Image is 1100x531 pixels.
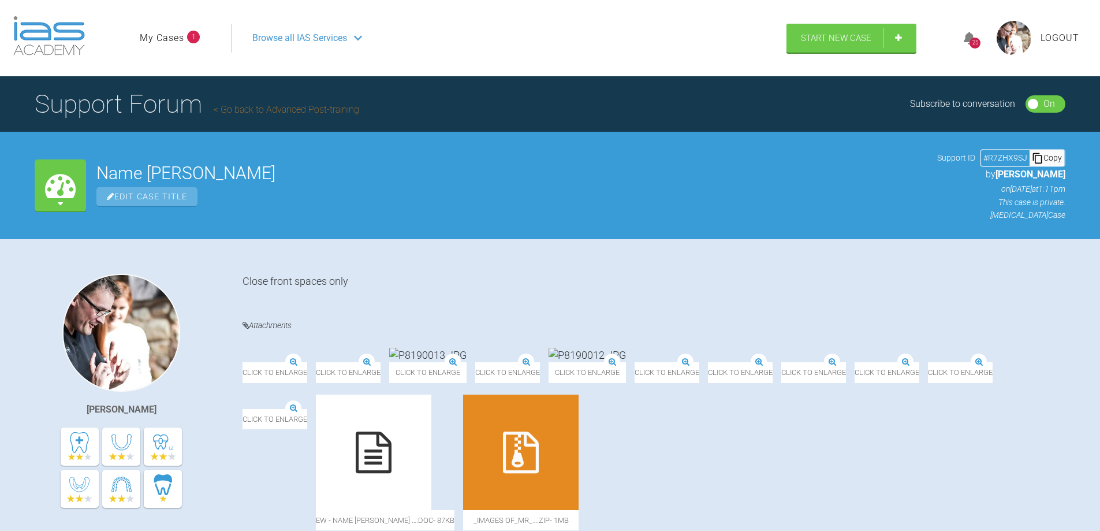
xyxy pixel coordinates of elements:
span: Click to enlarge [389,362,467,383]
img: P8190012.JPG [549,348,626,362]
div: Subscribe to conversation [910,96,1015,112]
div: On [1043,96,1055,112]
a: Start New Case [786,24,916,53]
span: EW - Name [PERSON_NAME] ….doc - 87KB [316,510,454,530]
span: Click to enlarge [549,362,626,383]
div: Close front spaces only [243,274,1065,301]
img: P8190013.JPG [389,348,467,362]
img: logo-light.3e3ef733.png [13,16,85,55]
h2: Name [PERSON_NAME] [96,165,927,182]
span: Support ID [937,151,975,164]
div: # R7ZHX9SJ [981,151,1030,164]
h1: Support Forum [35,84,359,124]
span: Click to enlarge [243,362,307,383]
span: 1 [187,31,200,43]
span: Click to enlarge [316,362,381,383]
div: [PERSON_NAME] [87,402,156,417]
p: [MEDICAL_DATA] Case [937,209,1065,221]
span: Click to enlarge [635,362,699,383]
h4: Attachments [243,318,1065,333]
a: Logout [1041,31,1079,46]
div: Copy [1030,150,1064,165]
span: Browse all IAS Services [252,31,347,46]
p: by [937,167,1065,182]
a: My Cases [140,31,184,46]
span: Click to enlarge [708,362,773,383]
p: This case is private. [937,196,1065,209]
span: Click to enlarge [855,362,919,383]
span: Click to enlarge [781,362,846,383]
p: on [DATE] at 1:11pm [937,183,1065,195]
span: Edit Case Title [96,187,197,206]
a: Go back to Advanced Post-training [214,104,359,115]
span: Click to enlarge [475,362,540,383]
div: 25 [970,38,980,49]
span: _images of_Mr_….zip - 1MB [463,510,579,530]
span: Click to enlarge [243,409,307,429]
span: Click to enlarge [928,362,993,383]
span: Start New Case [801,33,871,43]
img: Grant McAree [62,274,180,392]
span: [PERSON_NAME] [995,169,1065,180]
img: profile.png [997,21,1031,55]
